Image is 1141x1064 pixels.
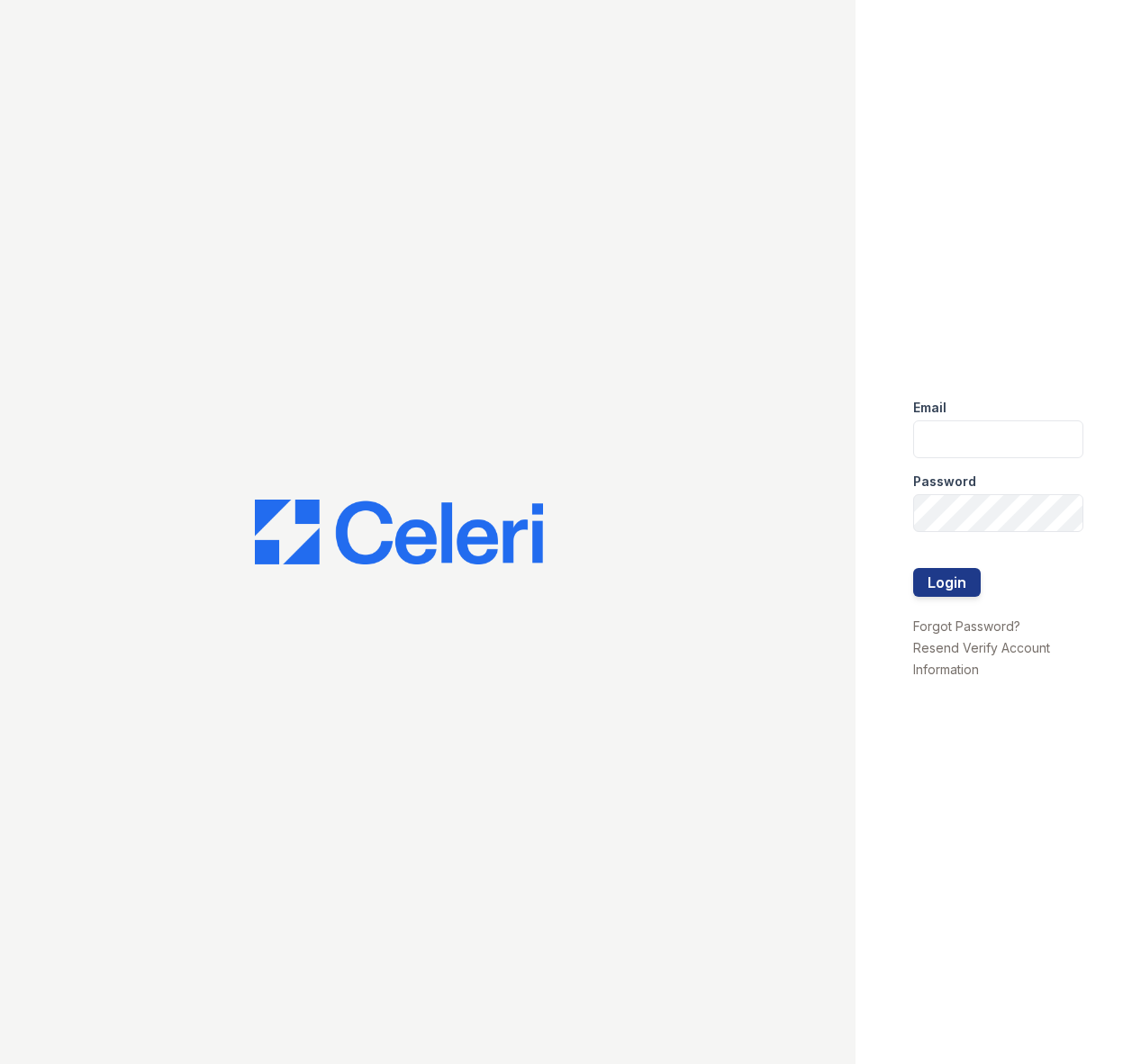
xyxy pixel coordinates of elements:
img: CE_Logo_Blue-a8612792a0a2168367f1c8372b55b34899dd931a85d93a1a3d3e32e68fde9ad4.png [255,500,543,564]
label: Password [913,473,976,491]
label: Email [913,399,946,417]
a: Forgot Password? [913,618,1020,634]
button: Login [913,568,981,597]
a: Resend Verify Account Information [913,640,1050,677]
